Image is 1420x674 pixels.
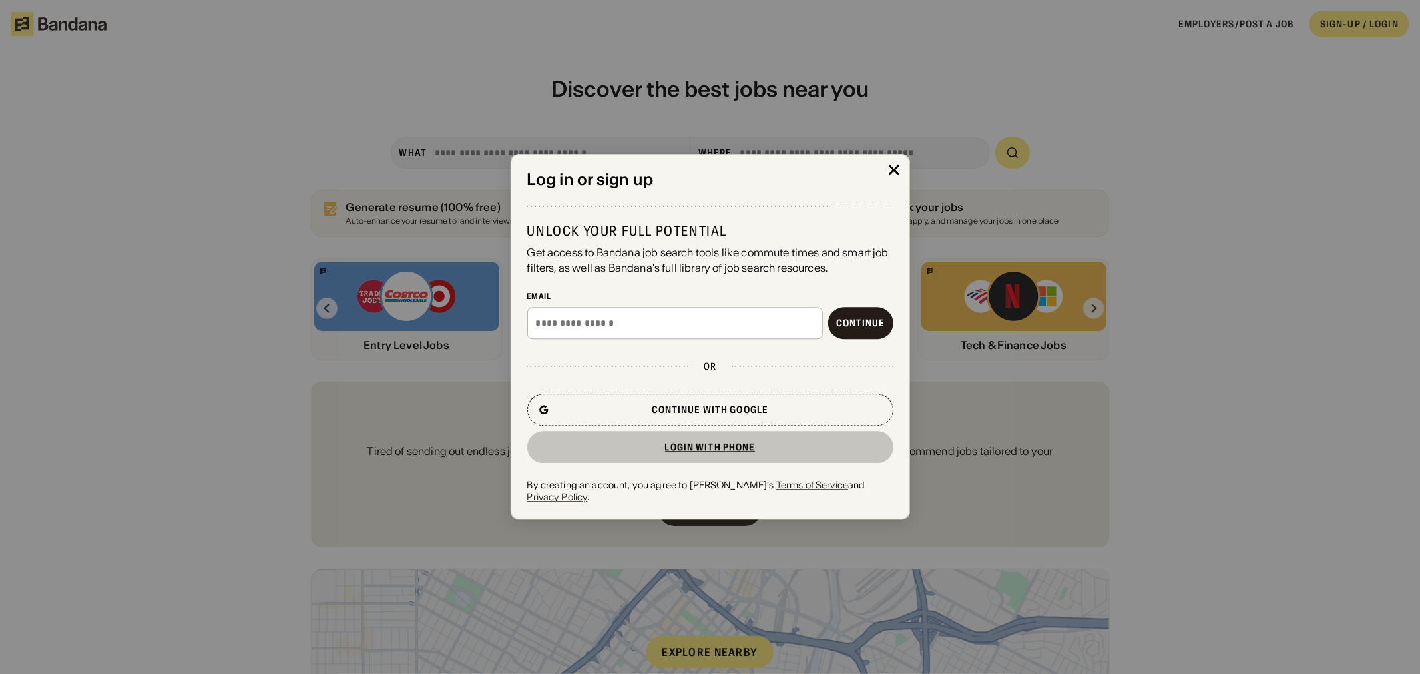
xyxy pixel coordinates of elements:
[776,479,848,491] a: Terms of Service
[527,246,893,276] div: Get access to Bandana job search tools like commute times and smart job filters, as well as Banda...
[527,170,893,190] div: Log in or sign up
[527,223,893,240] div: Unlock your full potential
[704,360,716,372] div: or
[527,479,893,503] div: By creating an account, you agree to [PERSON_NAME]'s and .
[527,491,588,503] a: Privacy Policy
[652,405,768,414] div: Continue with Google
[665,442,756,452] div: Login with phone
[527,291,893,302] div: Email
[836,318,885,328] div: Continue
